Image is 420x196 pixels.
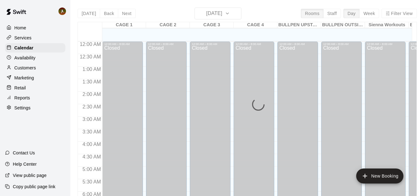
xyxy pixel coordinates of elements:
span: 3:00 AM [81,117,103,122]
p: Settings [14,105,31,111]
div: Sienna Workouts [365,22,409,28]
p: Help Center [13,161,37,167]
span: 1:00 AM [81,67,103,72]
div: CAGE 1 [102,22,146,28]
span: 2:30 AM [81,104,103,109]
p: Copy public page link [13,183,55,190]
span: 2:00 AM [81,92,103,97]
p: View public page [13,172,47,178]
span: 5:00 AM [81,167,103,172]
a: Availability [5,53,65,63]
p: Retail [14,85,26,91]
div: 12:00 AM – 8:00 AM [104,43,141,46]
p: Customers [14,65,36,71]
div: CAGE 2 [146,22,190,28]
div: 12:00 AM – 8:00 AM [323,43,360,46]
div: BULLPEN OUTSIDE [321,22,365,28]
div: 12:00 AM – 8:00 AM [279,43,316,46]
p: Marketing [14,75,34,81]
span: 1:30 AM [81,79,103,84]
div: 12:00 AM – 8:00 AM [148,43,185,46]
a: Reports [5,93,65,103]
div: 12:00 AM – 8:00 AM [367,43,404,46]
div: Cody Hansen [57,5,70,18]
span: 4:00 AM [81,142,103,147]
a: Services [5,33,65,43]
a: Retail [5,83,65,93]
div: CAGE 4 [234,22,277,28]
p: Home [14,25,26,31]
span: 12:30 AM [78,54,103,59]
p: Availability [14,55,36,61]
span: 4:30 AM [81,154,103,159]
a: Home [5,23,65,33]
a: Settings [5,103,65,113]
a: Marketing [5,73,65,83]
div: CAGE 3 [190,22,234,28]
span: 12:00 AM [78,42,103,47]
div: BULLPEN UPSTAIRS [277,22,321,28]
span: 5:30 AM [81,179,103,184]
p: Contact Us [13,150,35,156]
div: 12:00 AM – 8:00 AM [192,43,229,46]
div: 12:00 AM – 8:00 AM [235,43,272,46]
span: 3:30 AM [81,129,103,134]
p: Reports [14,95,30,101]
a: Calendar [5,43,65,53]
a: Customers [5,63,65,73]
p: Services [14,35,32,41]
button: add [356,168,403,183]
img: Cody Hansen [58,8,66,15]
p: Calendar [14,45,33,51]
